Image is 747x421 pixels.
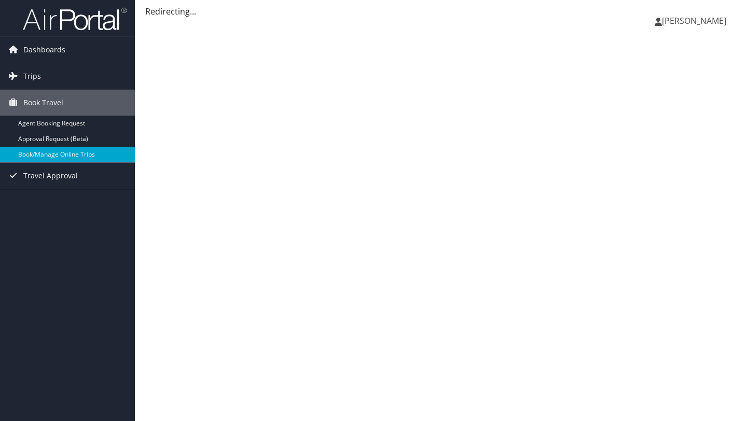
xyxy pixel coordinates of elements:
span: Travel Approval [23,163,78,189]
span: Dashboards [23,37,65,63]
span: Book Travel [23,90,63,116]
a: [PERSON_NAME] [655,5,737,36]
span: Trips [23,63,41,89]
div: Redirecting... [145,5,737,18]
span: [PERSON_NAME] [662,15,726,26]
img: airportal-logo.png [23,7,127,31]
